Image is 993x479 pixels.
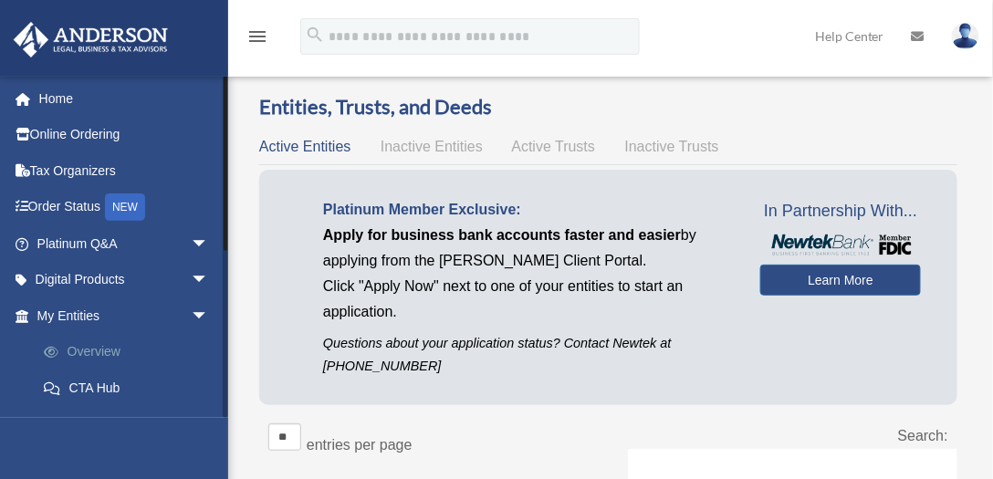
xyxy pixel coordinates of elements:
p: Questions about your application status? Contact Newtek at [PHONE_NUMBER] [323,332,733,378]
img: User Pic [952,23,979,49]
a: Digital Productsarrow_drop_down [13,262,236,298]
a: Overview [26,334,236,370]
span: Active Trusts [512,139,596,154]
a: Home [13,80,236,117]
img: Anderson Advisors Platinum Portal [8,22,173,57]
span: arrow_drop_down [191,225,227,263]
span: Inactive Entities [381,139,483,154]
span: Active Entities [259,139,350,154]
a: Online Ordering [13,117,236,153]
span: In Partnership With... [760,197,921,226]
span: Apply for business bank accounts faster and easier [323,227,681,243]
img: NewtekBankLogoSM.png [769,234,912,255]
a: Platinum Q&Aarrow_drop_down [13,225,236,262]
a: menu [246,32,268,47]
i: search [305,25,325,45]
a: CTA Hub [26,370,236,406]
span: Inactive Trusts [625,139,719,154]
p: Click "Apply Now" next to one of your entities to start an application. [323,274,733,325]
span: arrow_drop_down [191,262,227,299]
div: NEW [105,193,145,221]
p: Platinum Member Exclusive: [323,197,733,223]
a: Entity Change Request [26,406,236,443]
i: menu [246,26,268,47]
p: by applying from the [PERSON_NAME] Client Portal. [323,223,733,274]
a: Learn More [760,265,921,296]
a: Tax Organizers [13,152,236,189]
a: My Entitiesarrow_drop_down [13,297,236,334]
span: arrow_drop_down [191,297,227,335]
a: Order StatusNEW [13,189,236,226]
h3: Entities, Trusts, and Deeds [259,93,957,121]
label: entries per page [307,437,413,453]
